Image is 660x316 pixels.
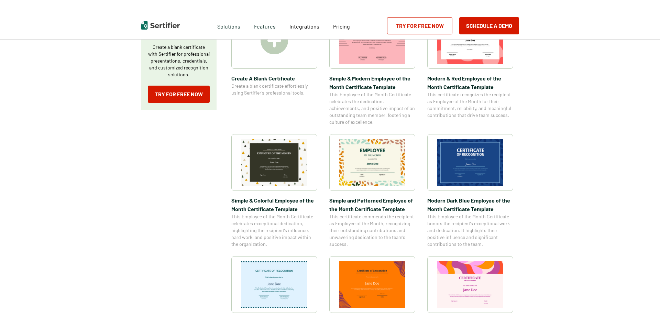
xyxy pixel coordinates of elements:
[427,12,513,126] a: Modern & Red Employee of the Month Certificate TemplateModern & Red Employee of the Month Certifi...
[339,261,406,308] img: Certificate of Recognition for Pastor
[437,139,504,186] img: Modern Dark Blue Employee of the Month Certificate Template
[333,23,350,30] span: Pricing
[289,21,319,30] a: Integrations
[231,134,317,248] a: Simple & Colorful Employee of the Month Certificate TemplateSimple & Colorful Employee of the Mon...
[427,134,513,248] a: Modern Dark Blue Employee of the Month Certificate TemplateModern Dark Blue Employee of the Month...
[261,27,288,54] img: Create A Blank Certificate
[437,17,504,64] img: Modern & Red Employee of the Month Certificate Template
[148,86,210,103] a: Try for Free Now
[427,196,513,213] span: Modern Dark Blue Employee of the Month Certificate Template
[339,139,406,186] img: Simple and Patterned Employee of the Month Certificate Template
[254,21,276,30] span: Features
[141,21,180,30] img: Sertifier | Digital Credentialing Platform
[329,196,415,213] span: Simple and Patterned Employee of the Month Certificate Template
[427,213,513,248] span: This Employee of the Month Certificate honors the recipient’s exceptional work and dedication. It...
[329,134,415,248] a: Simple and Patterned Employee of the Month Certificate TemplateSimple and Patterned Employee of t...
[427,74,513,91] span: Modern & Red Employee of the Month Certificate Template
[329,12,415,126] a: Simple & Modern Employee of the Month Certificate TemplateSimple & Modern Employee of the Month C...
[387,17,452,34] a: Try for Free Now
[231,213,317,248] span: This Employee of the Month Certificate celebrates exceptional dedication, highlighting the recipi...
[231,83,317,96] span: Create a blank certificate effortlessly using Sertifier’s professional tools.
[329,91,415,126] span: This Employee of the Month Certificate celebrates the dedication, achievements, and positive impa...
[231,196,317,213] span: Simple & Colorful Employee of the Month Certificate Template
[217,21,240,30] span: Solutions
[339,17,406,64] img: Simple & Modern Employee of the Month Certificate Template
[427,91,513,119] span: This certificate recognizes the recipient as Employee of the Month for their commitment, reliabil...
[241,139,308,186] img: Simple & Colorful Employee of the Month Certificate Template
[289,23,319,30] span: Integrations
[241,261,308,308] img: Certificate of Recognition for Teachers Template
[231,74,317,83] span: Create A Blank Certificate
[329,74,415,91] span: Simple & Modern Employee of the Month Certificate Template
[333,21,350,30] a: Pricing
[148,44,210,78] p: Create a blank certificate with Sertifier for professional presentations, credentials, and custom...
[329,213,415,248] span: This certificate commends the recipient as Employee of the Month, recognizing their outstanding c...
[437,261,504,308] img: Certificate of Achievement for Preschool Template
